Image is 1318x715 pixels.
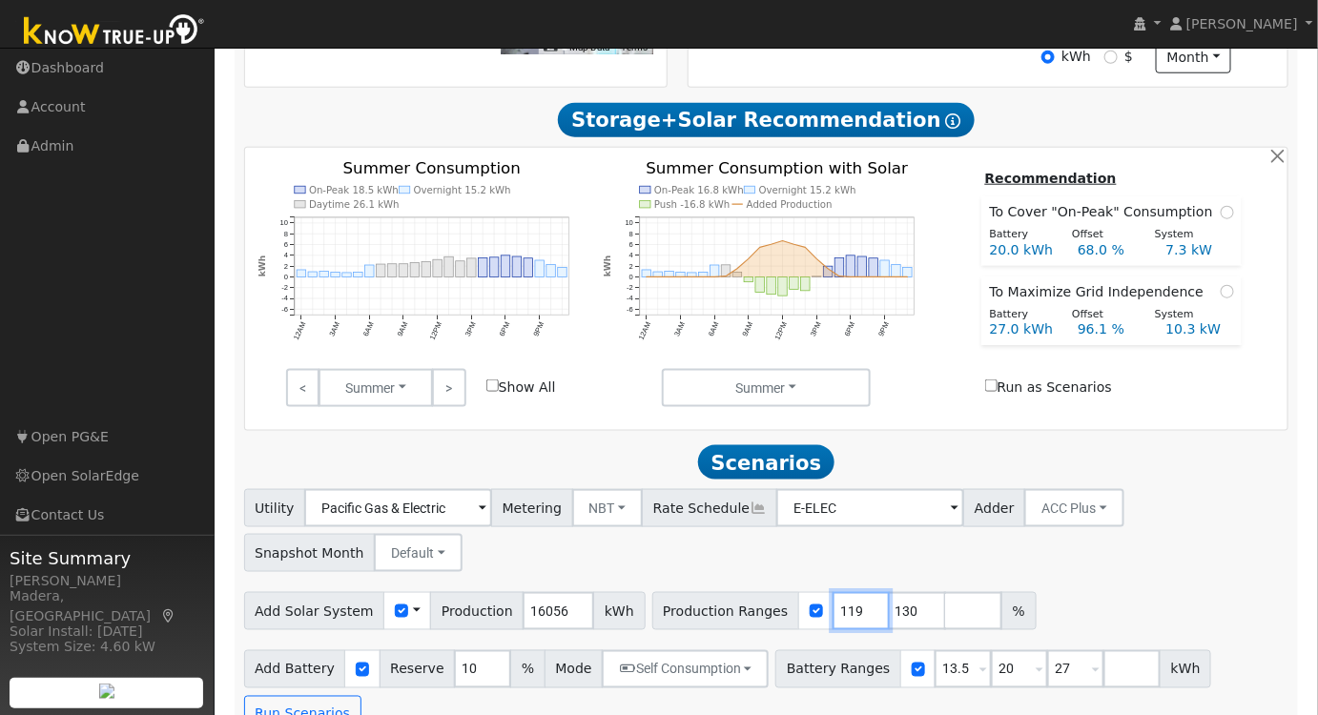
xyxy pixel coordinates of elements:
text: On-Peak 16.8 kWh [654,185,744,195]
text: 10 [279,219,287,228]
rect: onclick="" [308,272,318,276]
text: kWh [257,255,267,277]
u: Recommendation [985,171,1117,186]
text: 6 [283,240,287,249]
span: Rate Schedule [642,489,777,527]
circle: onclick="" [702,276,705,278]
rect: onclick="" [410,263,420,277]
text: Summer Consumption with Solar [646,160,908,178]
circle: onclick="" [725,276,728,278]
span: Reserve [380,650,456,688]
img: retrieve [99,684,114,699]
circle: onclick="" [838,276,841,278]
text: 9AM [396,321,410,338]
rect: onclick="" [903,268,913,277]
div: Offset [1062,307,1145,323]
circle: onclick="" [873,276,875,278]
circle: onclick="" [770,243,772,246]
circle: onclick="" [713,276,716,278]
span: [PERSON_NAME] [1186,16,1298,31]
text: 12AM [637,321,653,342]
i: Show Help [946,113,961,129]
div: Battery [979,307,1062,323]
rect: onclick="" [546,265,556,277]
span: To Maximize Grid Independence [990,282,1212,302]
label: Run as Scenarios [985,378,1112,398]
rect: onclick="" [880,260,890,276]
circle: onclick="" [815,257,818,260]
div: System [1144,227,1227,243]
text: 6AM [361,321,376,338]
rect: onclick="" [558,268,567,277]
span: Add Solar System [244,592,385,630]
text: Summer Consumption [342,160,520,178]
rect: onclick="" [433,260,443,277]
input: Show All [486,379,499,392]
label: $ [1124,47,1133,67]
circle: onclick="" [895,276,897,278]
span: Production [430,592,524,630]
div: 68.0 % [1068,240,1156,260]
div: Battery [979,227,1062,243]
text: 6PM [498,321,512,338]
rect: onclick="" [676,273,686,277]
div: System Size: 4.60 kW [10,637,204,657]
rect: onclick="" [478,258,487,277]
span: Snapshot Month [244,534,376,572]
rect: onclick="" [722,265,731,277]
text: 2 [629,262,633,271]
div: Offset [1062,227,1145,243]
rect: onclick="" [501,255,510,277]
circle: onclick="" [668,276,670,278]
div: Solar Install: [DATE] [10,622,204,642]
rect: onclick="" [767,277,776,295]
rect: onclick="" [824,267,834,277]
div: [PERSON_NAME] [10,571,204,591]
div: 27.0 kWh [979,319,1067,339]
text: 0 [629,273,633,281]
img: Know True-Up [14,10,215,53]
button: Default [374,534,463,572]
text: 3PM [463,321,478,338]
rect: onclick="" [857,256,867,276]
rect: onclick="" [653,272,663,276]
rect: onclick="" [297,270,306,276]
circle: onclick="" [883,276,886,278]
rect: onclick="" [535,260,545,276]
rect: onclick="" [869,258,878,277]
input: Select a Utility [304,489,492,527]
text: 12PM [427,321,443,342]
circle: onclick="" [850,276,853,278]
rect: onclick="" [456,261,465,277]
rect: onclick="" [364,265,374,276]
text: Daytime 26.1 kWh [309,199,400,210]
text: Added Production [747,199,833,210]
span: To Cover "On-Peak" Consumption [990,202,1221,222]
text: 3AM [327,321,341,338]
div: 20.0 kWh [979,240,1067,260]
text: 4 [283,252,287,260]
text: 8 [283,230,287,238]
text: On-Peak 18.5 kWh [309,185,399,195]
text: kWh [603,255,612,277]
text: Overnight 15.2 kWh [413,185,510,195]
text: 10 [626,219,633,228]
rect: onclick="" [376,264,385,276]
rect: onclick="" [699,273,709,277]
span: Utility [244,489,306,527]
span: Battery Ranges [775,650,901,688]
rect: onclick="" [444,257,454,277]
circle: onclick="" [781,239,784,242]
circle: onclick="" [748,257,751,260]
circle: onclick="" [906,276,909,278]
a: > [432,369,465,407]
text: Overnight 15.2 kWh [759,185,856,195]
circle: onclick="" [861,276,864,278]
circle: onclick="" [656,276,659,278]
circle: onclick="" [827,268,830,271]
circle: onclick="" [736,268,739,271]
rect: onclick="" [422,262,431,277]
rect: onclick="" [524,258,533,277]
rect: onclick="" [331,273,340,277]
circle: onclick="" [679,276,682,278]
